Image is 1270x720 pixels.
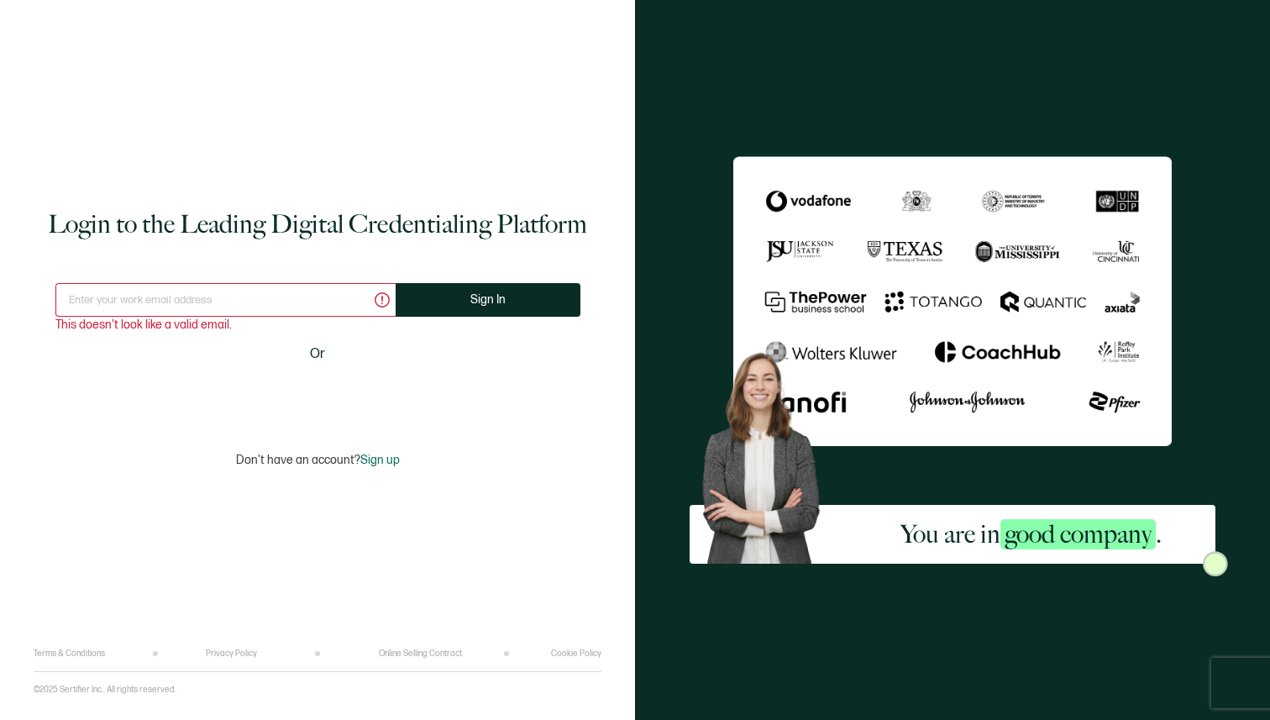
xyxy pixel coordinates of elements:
span: Or [310,344,325,365]
h1: Login to the Leading Digital Credentialing Platform [48,208,587,241]
a: Terms & Conditions [34,649,105,659]
span: good company [1000,519,1156,549]
span: Sign In [470,293,506,306]
ion-icon: alert circle outline [373,291,391,309]
span: Sign up [360,453,400,467]
input: Enter your work email address [55,283,396,317]
p: Don't have an account? [236,453,400,467]
h2: You are in . [900,518,1162,551]
p: ©2025 Sertifier Inc.. All rights reserved. [34,685,176,695]
img: Sertifier Login - You are in <span class="strong-h">good company</span>. Hero [690,342,848,564]
iframe: Sign in with Google Button [213,376,422,413]
iframe: Chat Widget [982,530,1270,720]
a: Online Selling Contract [379,649,462,659]
img: Sertifier Login - You are in <span class="strong-h">good company</span>. [733,156,1172,445]
a: Privacy Policy [206,649,257,659]
button: Sign In [396,283,580,317]
a: Cookie Policy [551,649,601,659]
span: This doesn't look like a valid email. [55,319,232,331]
